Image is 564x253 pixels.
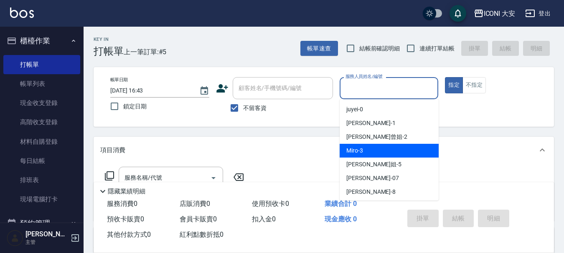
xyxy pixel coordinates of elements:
label: 帳單日期 [110,77,128,83]
a: 帳單列表 [3,74,80,93]
span: 現金應收 0 [325,215,357,223]
span: 業績合計 0 [325,200,357,208]
span: juyei -0 [346,105,363,114]
button: 櫃檯作業 [3,30,80,52]
span: 結帳前確認明細 [359,44,400,53]
a: 材料自購登錄 [3,132,80,151]
div: ICONI 大安 [484,8,516,19]
a: 高階收支登錄 [3,113,80,132]
span: [PERSON_NAME] -07 [346,174,399,183]
a: 打帳單 [3,55,80,74]
span: [PERSON_NAME] -8 [346,188,396,196]
p: 隱藏業績明細 [108,187,145,196]
a: 現金收支登錄 [3,93,80,113]
a: 每日結帳 [3,151,80,170]
h3: 打帳單 [94,45,124,57]
span: 服務消費 0 [107,200,137,208]
input: YYYY/MM/DD hh:mm [110,84,191,98]
button: Choose date, selected date is 2025-10-15 [194,81,214,101]
span: 會員卡販賣 0 [180,215,217,223]
span: 紅利點數折抵 0 [180,230,224,238]
img: Person [7,230,23,246]
h5: [PERSON_NAME] [25,230,68,238]
button: 預約管理 [3,213,80,234]
button: Open [207,171,220,185]
span: [PERSON_NAME]姐 -5 [346,160,401,169]
span: 其他付款方式 0 [107,230,151,238]
span: 店販消費 0 [180,200,210,208]
span: [PERSON_NAME] -1 [346,119,396,128]
span: 使用預收卡 0 [252,200,289,208]
button: 登出 [522,6,554,21]
img: Logo [10,8,34,18]
span: Miro -3 [346,146,363,155]
span: 扣入金 0 [252,215,276,223]
span: [PERSON_NAME]曾姐 -2 [346,133,407,141]
p: 主管 [25,238,68,246]
h2: Key In [94,37,124,42]
p: 項目消費 [100,146,125,155]
button: save [450,5,466,22]
a: 現場電腦打卡 [3,190,80,209]
button: 不指定 [462,77,486,93]
button: 帳單速查 [300,41,338,56]
button: ICONI 大安 [470,5,519,22]
div: 項目消費 [94,137,554,163]
label: 服務人員姓名/編號 [346,73,382,80]
span: 連續打單結帳 [419,44,455,53]
span: 鎖定日期 [123,102,147,111]
button: 指定 [445,77,463,93]
span: 不留客資 [243,104,267,113]
a: 排班表 [3,170,80,190]
span: 預收卡販賣 0 [107,215,144,223]
span: 上一筆訂單:#5 [124,47,167,57]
